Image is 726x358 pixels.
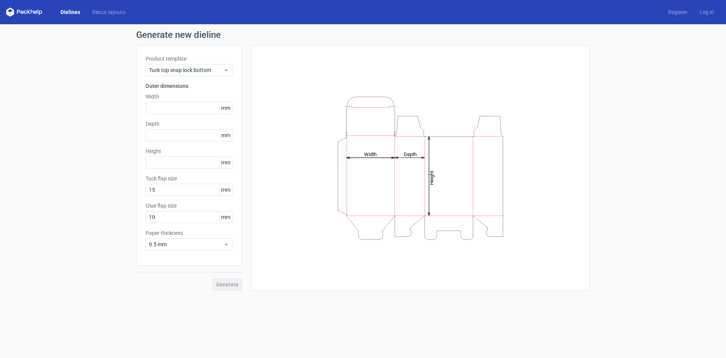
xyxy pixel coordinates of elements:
label: Height [146,147,233,155]
label: Depth [146,120,233,128]
label: Product template [146,55,233,63]
span: 0.5 mm [149,241,223,248]
span: mm [219,130,232,141]
a: Diecut layouts [86,8,132,16]
a: Register [662,8,693,16]
label: Glue flap size [146,202,233,209]
h3: Outer dimensions [146,82,233,90]
h1: Generate new dieline [136,30,590,39]
label: Paper thickness [146,229,233,237]
a: Log in [693,8,720,16]
tspan: Width [364,151,377,157]
label: Tuck flap size [146,175,233,182]
tspan: Height [429,170,434,184]
a: Dielines [54,8,86,16]
label: Width [146,93,233,100]
span: mm [219,102,232,114]
tspan: Depth [404,151,417,157]
span: mm [219,211,232,223]
span: mm [219,184,232,195]
span: mm [219,157,232,168]
span: Tuck top snap lock bottom [149,66,223,74]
